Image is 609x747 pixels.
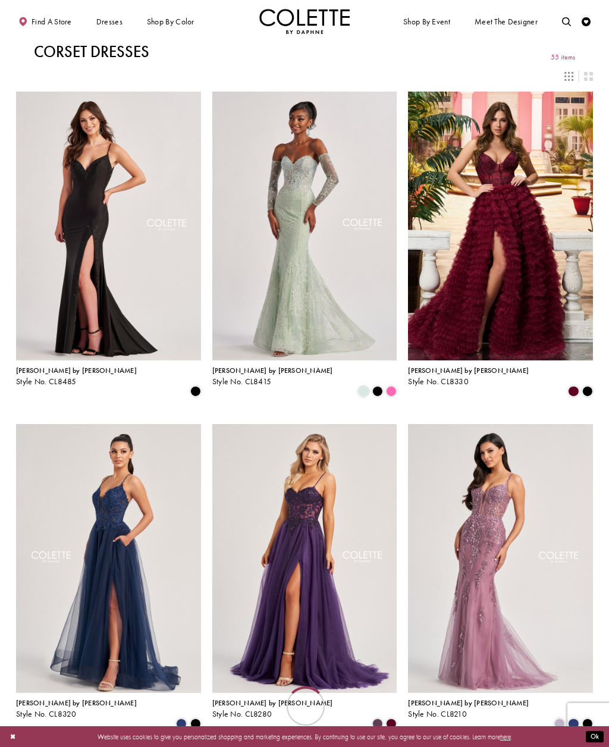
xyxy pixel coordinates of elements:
[564,72,573,81] span: Switch layout to 3 columns
[551,54,575,61] span: 55 items
[212,376,272,387] span: Style No. CL8415
[16,92,201,360] a: Visit Colette by Daphne Style No. CL8485 Page
[408,699,529,718] div: Colette by Daphne Style No. CL8210
[475,17,538,26] span: Meet the designer
[16,699,137,718] div: Colette by Daphne Style No. CL8320
[212,424,397,693] a: Visit Colette by Daphne Style No. CL8280 Page
[584,72,593,81] span: Switch layout to 2 columns
[16,367,137,386] div: Colette by Daphne Style No. CL8485
[16,698,137,708] span: [PERSON_NAME] by [PERSON_NAME]
[472,9,540,34] a: Meet the designer
[408,367,529,386] div: Colette by Daphne Style No. CL8330
[401,9,452,34] span: Shop By Event
[582,386,593,397] i: Black
[372,718,383,729] i: Plum
[16,424,201,693] a: Visit Colette by Daphne Style No. CL8320 Page
[212,709,272,719] span: Style No. CL8280
[65,730,544,742] p: Website uses cookies to give you personalized shopping and marketing experiences. By continuing t...
[386,718,397,729] i: Burgundy
[586,731,604,742] button: Submit Dialog
[372,386,383,397] i: Black
[176,718,187,729] i: Navy Blue
[5,729,20,745] button: Close Dialog
[16,376,77,387] span: Style No. CL8485
[16,366,137,375] span: [PERSON_NAME] by [PERSON_NAME]
[96,17,123,26] span: Dresses
[408,92,593,360] a: Visit Colette by Daphne Style No. CL8330 Page
[34,43,149,61] h1: Corset Dresses
[145,9,196,34] span: Shop by color
[147,17,194,26] span: Shop by color
[560,9,573,34] a: Toggle search
[32,17,72,26] span: Find a store
[94,9,125,34] span: Dresses
[568,386,579,397] i: Bordeaux
[554,718,565,729] i: Heather
[408,698,529,708] span: [PERSON_NAME] by [PERSON_NAME]
[408,424,593,693] a: Visit Colette by Daphne Style No. CL8210 Page
[16,9,74,34] a: Find a store
[16,709,77,719] span: Style No. CL8320
[212,698,333,708] span: [PERSON_NAME] by [PERSON_NAME]
[358,386,369,397] i: Light Sage
[212,699,333,718] div: Colette by Daphne Style No. CL8280
[190,386,201,397] i: Black
[386,386,397,397] i: Pink
[212,92,397,360] a: Visit Colette by Daphne Style No. CL8415 Page
[408,376,469,387] span: Style No. CL8330
[500,732,511,740] a: here
[259,9,350,34] img: Colette by Daphne
[408,366,529,375] span: [PERSON_NAME] by [PERSON_NAME]
[190,718,201,729] i: Black
[259,9,350,34] a: Visit Home Page
[403,17,450,26] span: Shop By Event
[579,9,593,34] a: Check Wishlist
[212,366,333,375] span: [PERSON_NAME] by [PERSON_NAME]
[11,66,598,86] div: Layout Controls
[212,367,333,386] div: Colette by Daphne Style No. CL8415
[408,709,467,719] span: Style No. CL8210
